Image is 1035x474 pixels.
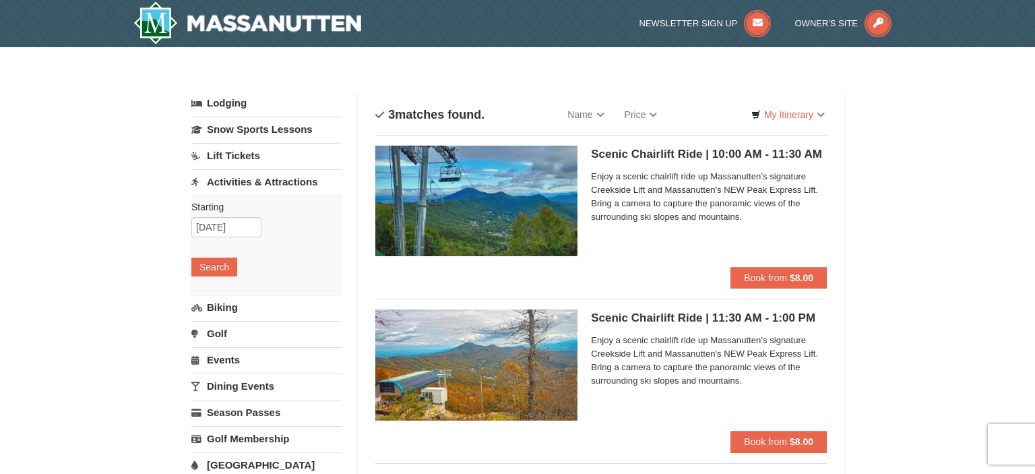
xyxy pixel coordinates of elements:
a: Massanutten Resort [133,1,361,45]
h5: Scenic Chairlift Ride | 10:00 AM - 11:30 AM [591,148,827,161]
a: Biking [191,295,342,320]
a: Dining Events [191,374,342,398]
a: Events [191,347,342,372]
img: Massanutten Resort Logo [133,1,361,45]
button: Book from $8.00 [730,267,827,289]
a: Activities & Attractions [191,169,342,194]
a: My Itinerary [743,105,834,125]
button: Book from $8.00 [730,431,827,452]
span: Enjoy a scenic chairlift ride up Massanutten’s signature Creekside Lift and Massanutten's NEW Pea... [591,170,827,224]
span: Newsletter Sign Up [639,18,738,28]
img: 24896431-1-a2e2611b.jpg [375,146,577,256]
a: Price [615,101,668,128]
button: Search [191,258,237,276]
a: Season Passes [191,400,342,425]
strong: $8.00 [790,436,813,447]
label: Starting [191,200,332,214]
h5: Scenic Chairlift Ride | 11:30 AM - 1:00 PM [591,312,827,325]
a: Lodging [191,91,342,115]
strong: $8.00 [790,272,813,283]
a: Owner's Site [795,18,892,28]
span: Book from [744,436,787,447]
span: 3 [388,108,395,121]
span: Enjoy a scenic chairlift ride up Massanutten’s signature Creekside Lift and Massanutten's NEW Pea... [591,334,827,388]
h4: matches found. [375,108,484,121]
a: Snow Sports Lessons [191,117,342,142]
a: Newsletter Sign Up [639,18,772,28]
a: Golf [191,321,342,346]
a: Lift Tickets [191,143,342,168]
a: Golf Membership [191,426,342,451]
a: Name [557,101,614,128]
img: 24896431-13-a88f1aaf.jpg [375,309,577,420]
span: Owner's Site [795,18,858,28]
span: Book from [744,272,787,283]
